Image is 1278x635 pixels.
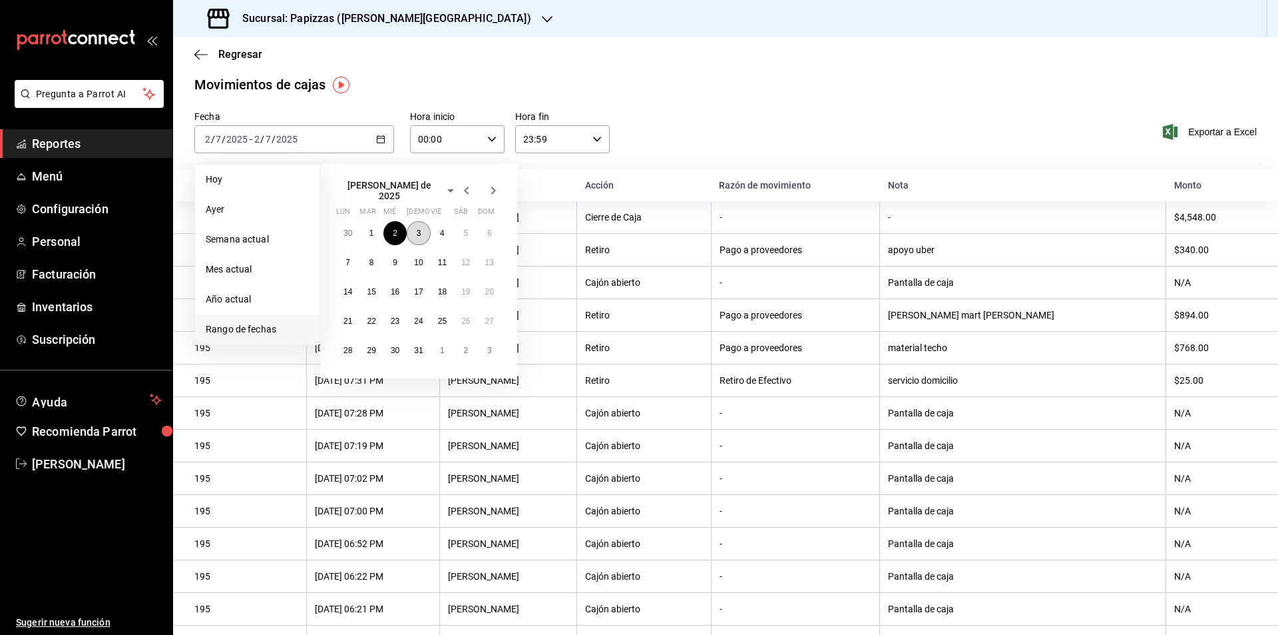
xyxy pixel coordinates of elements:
[720,538,871,549] div: -
[407,207,485,221] abbr: jueves
[343,346,352,355] abbr: 28 de julio de 2025
[438,287,447,297] abbr: 18 de julio de 2025
[448,506,568,516] div: [PERSON_NAME]
[454,221,477,245] button: 5 de julio de 2025
[478,338,501,362] button: 3 de agosto de 2025
[9,97,164,111] a: Pregunta a Parrot AI
[478,280,501,304] button: 20 de julio de 2025
[32,265,162,283] span: Facturación
[359,207,375,221] abbr: martes
[315,506,431,516] div: [DATE] 07:00 PM
[194,604,298,614] div: 195
[32,455,162,473] span: [PERSON_NAME]
[478,309,501,333] button: 27 de julio de 2025
[888,538,1158,549] div: Pantalla de caja
[1174,571,1257,582] div: N/A
[888,212,1158,223] div: -
[315,571,431,582] div: [DATE] 06:22 PM
[265,134,272,145] input: --
[359,251,383,275] button: 8 de julio de 2025
[32,233,162,251] span: Personal
[194,506,298,516] div: 195
[478,221,501,245] button: 6 de julio de 2025
[414,317,423,326] abbr: 24 de julio de 2025
[487,346,492,355] abbr: 3 de agosto de 2025
[461,287,470,297] abbr: 19 de julio de 2025
[383,207,396,221] abbr: miércoles
[720,342,871,353] div: Pago a proveedores
[32,298,162,316] span: Inventarios
[1174,277,1257,288] div: N/A
[720,277,871,288] div: -
[478,251,501,275] button: 13 de julio de 2025
[585,342,703,353] div: Retiro
[206,322,309,336] span: Rango de fechas
[383,338,407,362] button: 30 de julio de 2025
[585,310,703,320] div: Retiro
[487,229,492,238] abbr: 6 de julio de 2025
[206,233,309,247] span: Semana actual
[407,309,430,333] button: 24 de julio de 2025
[448,538,568,549] div: [PERSON_NAME]
[461,317,470,326] abbr: 26 de julio de 2025
[194,408,298,418] div: 195
[393,258,397,267] abbr: 9 de julio de 2025
[393,229,397,238] abbr: 2 de julio de 2025
[336,180,443,201] span: [PERSON_NAME] de 2025
[585,538,703,549] div: Cajón abierto
[720,473,871,484] div: -
[336,309,359,333] button: 21 de julio de 2025
[250,134,252,145] span: -
[359,309,383,333] button: 22 de julio de 2025
[720,571,871,582] div: -
[194,538,298,549] div: 195
[272,134,276,145] span: /
[336,207,350,221] abbr: lunes
[367,287,375,297] abbr: 15 de julio de 2025
[410,112,505,121] label: Hora inicio
[383,309,407,333] button: 23 de julio de 2025
[577,169,712,201] th: Acción
[463,229,468,238] abbr: 5 de julio de 2025
[720,375,871,386] div: Retiro de Efectivo
[1174,408,1257,418] div: N/A
[206,263,309,277] span: Mes actual
[206,173,309,187] span: Hoy
[16,616,162,630] span: Sugerir nueva función
[315,408,431,418] div: [DATE] 07:28 PM
[585,473,703,484] div: Cajón abierto
[383,280,407,304] button: 16 de julio de 2025
[463,346,468,355] abbr: 2 de agosto de 2025
[407,221,430,245] button: 3 de julio de 2025
[720,604,871,614] div: -
[585,571,703,582] div: Cajón abierto
[1174,473,1257,484] div: N/A
[315,342,431,353] div: [DATE] 07:32 PM
[515,112,610,121] label: Hora fin
[194,473,298,484] div: 195
[194,440,298,451] div: 195
[585,440,703,451] div: Cajón abierto
[1174,245,1257,255] div: $340.00
[36,87,143,101] span: Pregunta a Parrot AI
[1166,169,1278,201] th: Monto
[260,134,264,145] span: /
[448,440,568,451] div: [PERSON_NAME]
[585,604,703,614] div: Cajón abierto
[211,134,215,145] span: /
[276,134,298,145] input: ----
[32,135,162,153] span: Reportes
[414,258,423,267] abbr: 10 de julio de 2025
[478,207,495,221] abbr: domingo
[369,229,374,238] abbr: 1 de julio de 2025
[254,134,260,145] input: --
[315,538,431,549] div: [DATE] 06:52 PM
[194,342,298,353] div: 195
[1174,375,1257,386] div: $25.00
[485,317,494,326] abbr: 27 de julio de 2025
[1166,124,1257,140] button: Exportar a Excel
[585,506,703,516] div: Cajón abierto
[1174,212,1257,223] div: $4,548.00
[1174,604,1257,614] div: N/A
[438,317,447,326] abbr: 25 de julio de 2025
